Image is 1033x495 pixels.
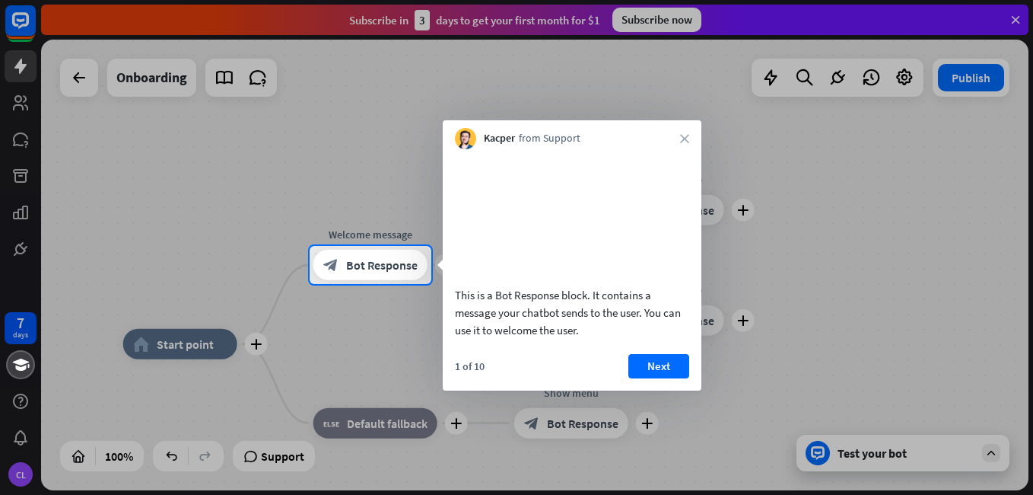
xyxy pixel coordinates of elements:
[484,131,515,146] span: Kacper
[346,257,418,273] span: Bot Response
[680,134,689,143] i: close
[455,286,689,339] div: This is a Bot Response block. It contains a message your chatbot sends to the user. You can use i...
[519,131,580,146] span: from Support
[323,257,339,273] i: block_bot_response
[455,359,485,373] div: 1 of 10
[12,6,58,52] button: Open LiveChat chat widget
[628,354,689,378] button: Next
